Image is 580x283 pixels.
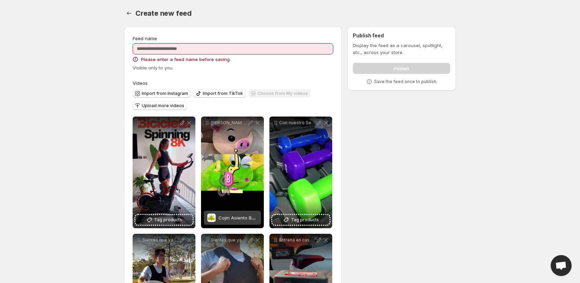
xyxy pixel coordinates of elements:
p: [PERSON_NAME] a tu beb la seguridad y comodidad que merece Nuestro Cojn Asiento Cerdito lo acompa... [211,120,247,126]
span: Import from TikTok [203,91,243,96]
div: [PERSON_NAME] a tu beb la seguridad y comodidad que merece Nuestro Cojn Asiento Cerdito lo acompa... [201,117,264,228]
span: Upload more videos [142,103,184,109]
button: Upload more videos [133,102,187,110]
span: Cojin Asiento Bebe Seguridad Y Apoyo [PERSON_NAME] [218,215,340,221]
p: Display the feed as a carousel, spotlight, etc., across your store. [353,42,450,56]
span: Videos [133,80,148,86]
p: Con nuestro Set de Mancuernas 6KG podrs tonificar ganar fuerza y mantenerte en forma de manera pr... [279,120,315,126]
span: Please enter a feed name before saving. [141,56,231,63]
div: Tag products [133,117,195,228]
button: Import from Instagram [133,89,191,98]
div: Con nuestro Set de Mancuernas 6KG podrs tonificar ganar fuerza y mantenerte en forma de manera pr... [269,117,332,228]
button: Tag products [135,215,193,225]
span: Create new feed [135,9,192,17]
span: Visible only to you. [133,65,173,70]
p: Save the feed once to publish. [374,79,437,84]
span: Feed name [133,36,157,41]
h2: Publish feed [353,32,450,39]
button: Import from TikTok [194,89,246,98]
span: Import from Instagram [142,91,188,96]
button: Settings [124,8,134,18]
p: Entrena en casa o donde quieras como un profesional Sin excusas sin pagar gimnasio y sin perder t... [279,237,315,243]
img: Cojin Asiento Bebe Seguridad Y Apoyo Rey Ranita [207,214,216,222]
button: Tag products [272,215,329,225]
span: Tag products [154,216,182,223]
span: Tag products [291,216,319,223]
div: Open chat [551,255,572,276]
p: Sientes que ya no progresas Es momento de aumentar la intensidad Con este Chaleco de Peso Ajustab... [211,237,247,243]
p: Sientes que ya no progresas Es momento de aumentar la intensidad Con este Chaleco de Peso Ajustab... [142,237,179,243]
